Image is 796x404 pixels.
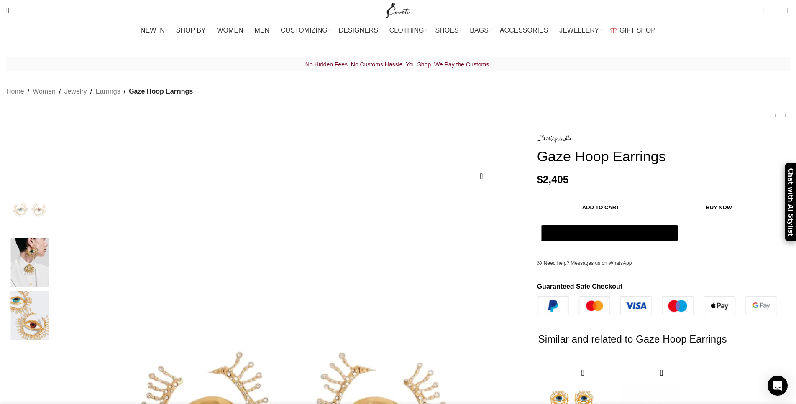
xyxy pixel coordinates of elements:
div: Main navigation [2,22,794,39]
a: Earrings [95,86,120,97]
span: DESIGNERS [339,26,378,34]
button: Buy now [665,199,773,216]
span: GIFT SHOP [619,26,655,34]
div: 1 / 3 [4,185,55,239]
a: JEWELLERY [559,22,602,39]
a: CLOTHING [389,22,427,39]
h2: Similar and related to Gaze Hoop Earrings [538,315,778,363]
span: JEWELLERY [559,26,599,34]
img: GiftBag [610,28,617,33]
strong: Guaranteed Safe Checkout [537,283,623,290]
a: SHOP BY [176,22,209,39]
span: $ [537,174,543,185]
div: My Wishlist [772,2,781,19]
a: Need help? Messages us on WhatsApp [537,260,632,267]
p: No Hidden Fees. No Customs Hassle. You Shop. We Pay the Customs. [6,59,790,70]
a: ACCESSORIES [500,22,551,39]
a: Jewelry [64,86,87,97]
a: GIFT SHOP [610,22,655,39]
a: Women [33,86,56,97]
a: CUSTOMIZING [281,22,330,39]
img: Schiaparelli Earrings [4,291,55,340]
a: Previous product [760,111,770,121]
span: BAGS [470,26,488,34]
span: WOMEN [217,26,243,34]
img: guaranteed-safe-checkout-bordered.j [537,296,777,315]
a: DESIGNERS [339,22,381,39]
a: Home [6,86,24,97]
span: MEN [255,26,270,34]
img: Gaze Hoop Earrings [4,185,55,234]
a: Search [2,2,13,19]
a: 0 [758,2,770,19]
div: 3 / 3 [4,291,55,344]
span: 0 [774,8,780,15]
span: CUSTOMIZING [281,26,328,34]
a: NEW IN [141,22,168,39]
bdi: 2,405 [537,174,569,185]
span: 0 [763,4,770,10]
a: SHOES [435,22,461,39]
span: SHOP BY [176,26,206,34]
a: Quick view [656,368,667,378]
button: Pay with GPay [541,225,678,241]
span: SHOES [435,26,458,34]
nav: Breadcrumb [6,86,193,97]
button: Add to cart [541,199,661,216]
a: BAGS [470,22,491,39]
h1: Gaze Hoop Earrings [537,148,790,165]
a: Next product [780,111,790,121]
a: MEN [255,22,272,39]
div: Open Intercom Messenger [768,376,788,396]
span: ACCESSORIES [500,26,548,34]
img: Schiaparelli [537,135,575,143]
span: Gaze Hoop Earrings [129,86,193,97]
img: schiaparelli jewelry [4,238,55,287]
span: CLOTHING [389,26,424,34]
a: Quick view [578,368,588,378]
div: 2 / 3 [4,238,55,291]
a: WOMEN [217,22,246,39]
a: Site logo [384,6,412,13]
span: NEW IN [141,26,165,34]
